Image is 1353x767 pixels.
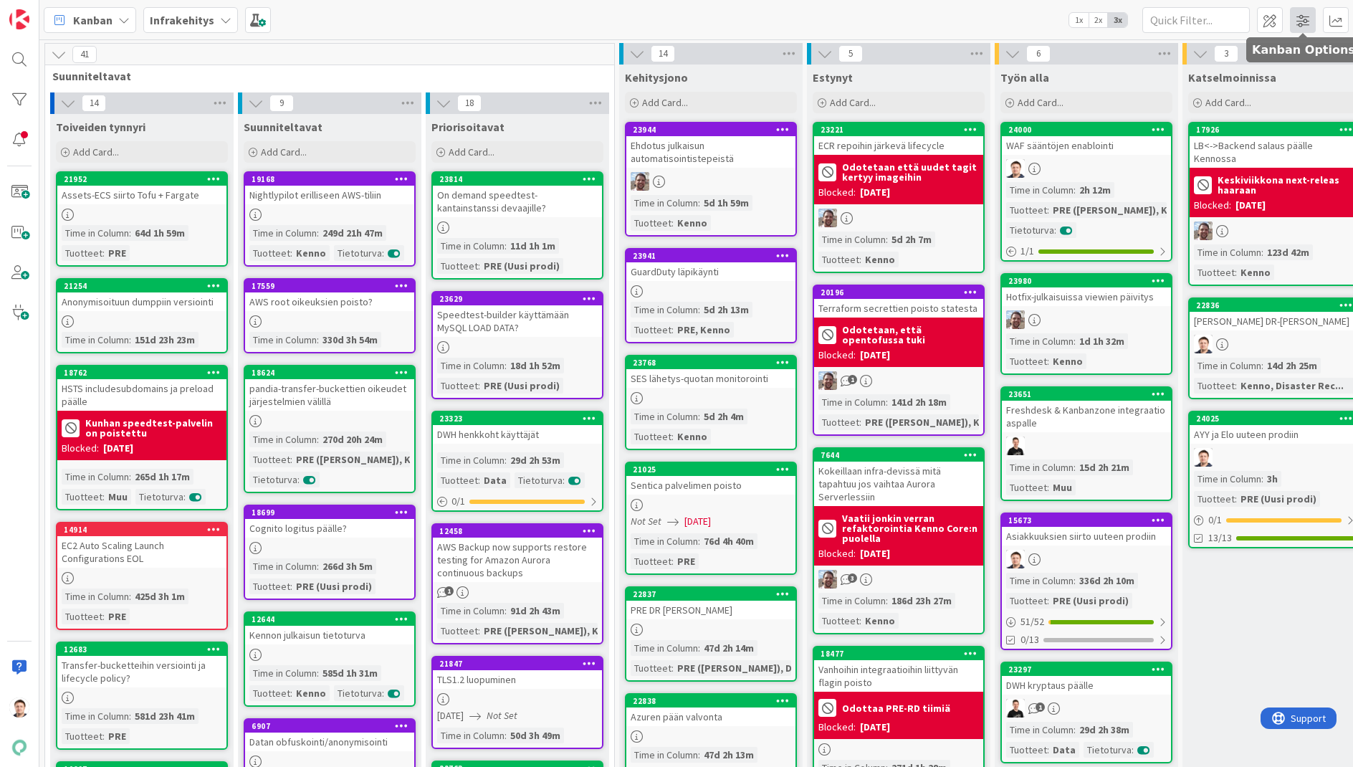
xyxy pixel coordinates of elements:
div: 23221 [814,123,983,136]
div: 21952 [57,173,226,186]
span: : [290,245,292,261]
div: ET [1002,310,1171,329]
div: 19168 [245,173,414,186]
div: 22838Azuren pään valvonta [626,695,795,726]
span: 3 [1214,45,1238,62]
span: : [1047,353,1049,369]
div: 23980Hotfix-julkaisuissa viewien päivitys [1002,275,1171,306]
div: Tuotteet [437,472,478,488]
div: 23814 [433,173,602,186]
span: : [698,195,700,211]
span: 9 [269,95,294,112]
span: : [563,472,565,488]
div: 12458 [433,525,602,538]
div: 19168 [252,174,414,184]
div: Time in Column [1194,358,1261,373]
div: Tuotteet [818,414,859,430]
div: Tuotteet [62,245,102,261]
div: Tietoturva [515,472,563,488]
div: 23651 [1008,389,1171,399]
span: : [317,332,319,348]
div: 21952Assets-ECS siirto Tofu + Fargate [57,173,226,204]
div: Anonymisoituun dumppiin versiointi [57,292,226,311]
span: Add Card... [642,96,688,109]
div: PRE, Kenno [674,322,734,338]
div: Nightlypilot erilliseen AWS-tiliin [245,186,414,204]
div: 51/52 [1002,613,1171,631]
span: 41 [72,46,97,63]
div: AWS root oikeuksien poisto? [245,292,414,311]
div: 18762 [57,366,226,379]
div: Time in Column [818,394,886,410]
div: Assets-ECS siirto Tofu + Fargate [57,186,226,204]
div: TG [1002,550,1171,568]
span: : [1074,182,1076,198]
div: 23221 [821,125,983,135]
div: Time in Column [631,195,698,211]
div: 14914EC2 Auto Scaling Launch Configurations EOL [57,523,226,568]
div: PRE ([PERSON_NAME]), K... [861,414,992,430]
div: Kenno [674,429,711,444]
span: 5 [838,45,863,62]
img: ET [818,209,837,227]
div: Tuotteet [1194,378,1235,394]
div: 0/1 [433,492,602,510]
span: : [1047,202,1049,218]
div: 23941 [633,251,795,261]
span: : [859,414,861,430]
div: Kenno [1049,353,1086,369]
div: ECR repoihin järkevä lifecycle [814,136,983,155]
div: 23768 [626,356,795,369]
div: Kenno [1237,265,1274,280]
div: JV [1002,437,1171,455]
div: 2h 12m [1076,182,1114,198]
img: ET [1194,221,1213,240]
span: 2x [1089,13,1108,27]
img: TG [1194,448,1213,467]
div: Hotfix-julkaisuissa viewien päivitys [1002,287,1171,306]
div: PRE (Uusi prodi) [480,378,563,394]
div: Time in Column [1194,244,1261,260]
span: 1x [1069,13,1089,27]
div: 18624 [245,366,414,379]
div: 249d 21h 47m [319,225,386,241]
div: 64d 1h 59m [131,225,188,241]
span: 6 [1026,45,1051,62]
div: On demand speedtest-kantainstanssi devaajille? [433,186,602,217]
div: 23814 [439,174,602,184]
div: 23944 [633,125,795,135]
div: 23629 [433,292,602,305]
span: : [317,432,319,447]
div: 23297 [1002,663,1171,676]
span: : [1054,222,1056,238]
b: Kunhan speedtest-palvelin on poistettu [85,418,222,438]
div: 21254 [64,281,226,291]
div: 29d 2h 53m [507,452,564,468]
div: 3h [1263,471,1281,487]
div: 23980 [1002,275,1171,287]
div: 24000 [1008,125,1171,135]
div: pandia-transfer-buckettien oikeudet järjestelmien välillä [245,379,414,411]
span: Kanban [73,11,113,29]
div: Kenno [674,215,711,231]
div: 21025Sentica palvelimen poisto [626,463,795,495]
span: : [859,252,861,267]
span: : [886,232,888,247]
div: Tuotteet [631,429,671,444]
div: [DATE] [860,185,890,200]
div: Time in Column [818,232,886,247]
div: 18699 [245,506,414,519]
span: : [317,225,319,241]
span: 3x [1108,13,1127,27]
div: Tuotteet [437,378,478,394]
span: : [129,469,131,485]
span: : [129,225,131,241]
div: 14914 [57,523,226,536]
div: Tuotteet [1006,202,1047,218]
div: 23944 [626,123,795,136]
span: : [1074,333,1076,349]
span: : [478,258,480,274]
div: 23944Ehdotus julkaisun automatisointistepeistä [626,123,795,168]
span: : [297,472,300,487]
div: Blocked: [818,185,856,200]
